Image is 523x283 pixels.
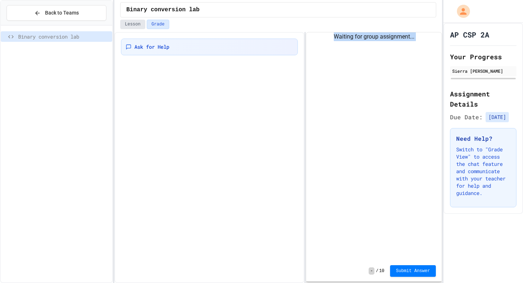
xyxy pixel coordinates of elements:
[7,5,106,21] button: Back to Teams
[396,268,430,274] span: Submit Answer
[486,112,509,122] span: [DATE]
[379,268,384,274] span: 10
[456,134,510,143] h3: Need Help?
[18,33,109,40] span: Binary conversion lab
[450,113,483,121] span: Due Date:
[450,29,489,40] h1: AP CSP 2A
[369,267,374,275] span: -
[45,9,79,17] span: Back to Teams
[120,20,145,29] button: Lesson
[390,265,436,277] button: Submit Answer
[147,20,169,29] button: Grade
[306,32,442,41] div: Waiting for group assignment...
[134,43,169,51] span: Ask for Help
[456,146,510,197] p: Switch to "Grade View" to access the chat feature and communicate with your teacher for help and ...
[126,5,200,14] span: Binary conversion lab
[452,68,514,74] div: Sierra [PERSON_NAME]
[376,268,378,274] span: /
[450,52,516,62] h2: Your Progress
[450,89,516,109] h2: Assignment Details
[449,3,472,20] div: My Account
